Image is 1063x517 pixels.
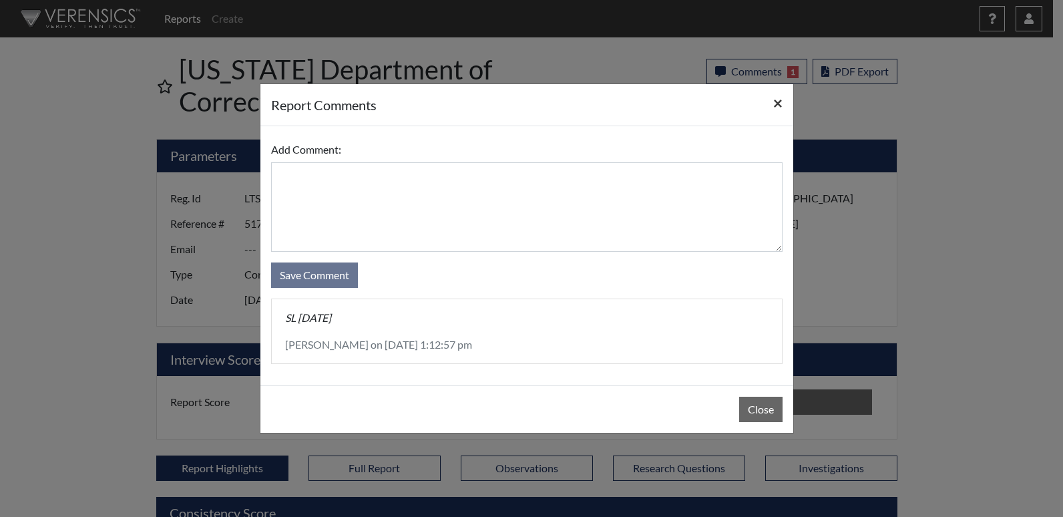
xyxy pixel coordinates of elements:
[271,263,358,288] button: Save Comment
[271,95,377,115] h5: report Comments
[285,337,769,353] p: [PERSON_NAME] on [DATE] 1:12:57 pm
[271,137,341,162] label: Add Comment:
[285,310,769,326] p: SL [DATE]
[739,397,783,422] button: Close
[763,84,793,122] button: Close
[773,93,783,112] span: ×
